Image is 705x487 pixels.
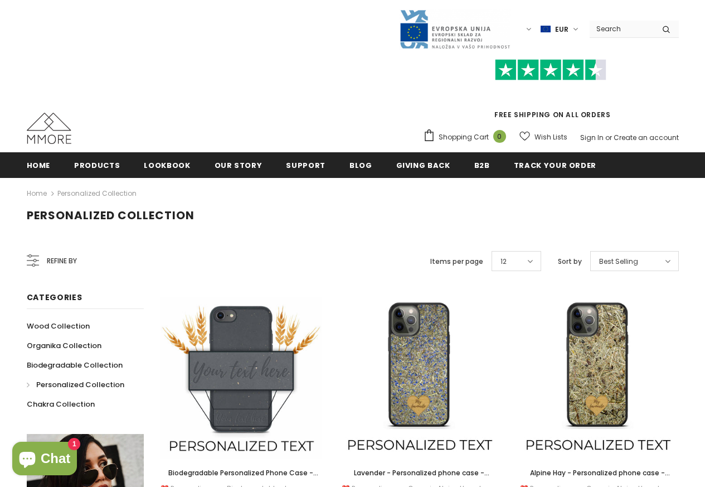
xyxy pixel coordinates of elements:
span: Our Story [215,160,262,171]
label: Items per page [430,256,483,267]
span: Biodegradable Collection [27,360,123,370]
span: B2B [474,160,490,171]
span: Chakra Collection [27,399,95,409]
a: Personalized Collection [27,375,124,394]
a: Wood Collection [27,316,90,336]
span: Blog [349,160,372,171]
span: Giving back [396,160,450,171]
a: Home [27,187,47,200]
span: Categories [27,292,82,303]
span: Products [74,160,120,171]
a: support [286,152,325,177]
a: Sign In [580,133,604,142]
label: Sort by [558,256,582,267]
a: Javni Razpis [399,24,510,33]
input: Search Site [590,21,654,37]
span: FREE SHIPPING ON ALL ORDERS [423,64,679,119]
a: Products [74,152,120,177]
a: Home [27,152,51,177]
inbox-online-store-chat: Shopify online store chat [9,442,80,478]
img: Javni Razpis [399,9,510,50]
span: Shopping Cart [439,132,489,143]
img: Trust Pilot Stars [495,59,606,81]
span: Personalized Collection [27,208,195,223]
a: Wish Lists [519,127,567,147]
img: MMORE Cases [27,113,71,144]
a: Personalized Collection [57,189,137,198]
span: Home [27,160,51,171]
a: Our Story [215,152,262,177]
a: Lavender - Personalized phone case - Personalized gift [339,467,500,479]
a: Blog [349,152,372,177]
iframe: Customer reviews powered by Trustpilot [423,80,679,109]
span: 0 [493,130,506,143]
span: Wood Collection [27,321,90,331]
span: EUR [555,24,568,35]
a: Biodegradable Collection [27,355,123,375]
a: B2B [474,152,490,177]
a: Giving back [396,152,450,177]
span: Lookbook [144,160,190,171]
span: 12 [500,256,507,267]
span: Track your order [514,160,596,171]
a: Alpine Hay - Personalized phone case - Personalized gift [517,467,679,479]
span: Wish Lists [534,132,567,143]
a: Organika Collection [27,336,101,355]
span: support [286,160,325,171]
span: Refine by [47,255,77,267]
a: Create an account [614,133,679,142]
span: Organika Collection [27,340,101,351]
a: Track your order [514,152,596,177]
a: Biodegradable Personalized Phone Case - Black [161,467,322,479]
a: Shopping Cart 0 [423,129,512,146]
span: Personalized Collection [36,379,124,390]
span: Best Selling [599,256,638,267]
a: Lookbook [144,152,190,177]
a: Chakra Collection [27,394,95,414]
span: or [605,133,612,142]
